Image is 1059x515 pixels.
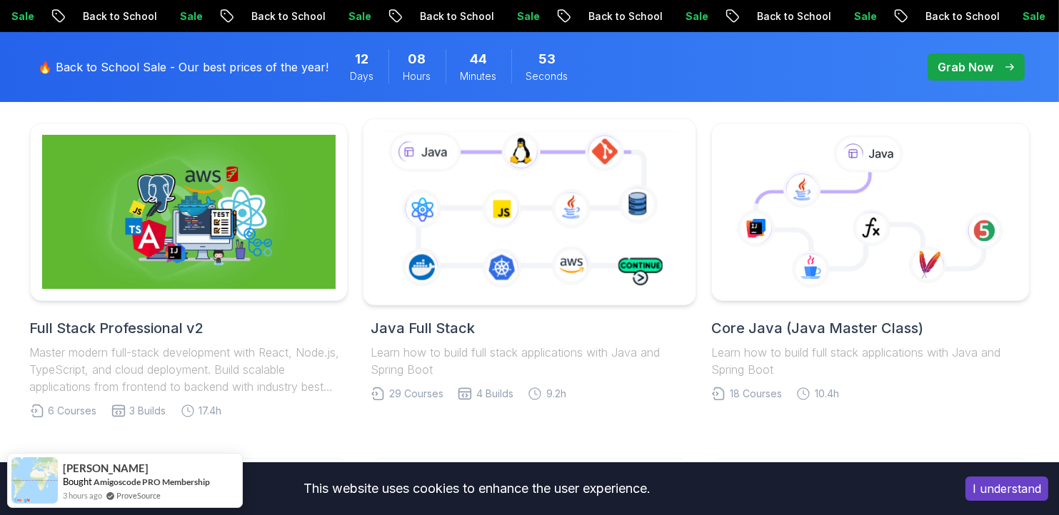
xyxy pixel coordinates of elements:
[403,69,431,83] span: Hours
[116,489,161,501] a: ProveSource
[351,69,374,83] span: Days
[30,318,348,338] h2: Full Stack Professional v2
[826,9,872,24] p: Sale
[561,9,658,24] p: Back to School
[30,123,348,418] a: Full Stack Professional v2Full Stack Professional v2Master modern full-stack development with Rea...
[389,387,443,401] span: 29 Courses
[995,9,1040,24] p: Sale
[526,69,568,83] span: Seconds
[711,318,1029,338] h2: Core Java (Java Master Class)
[815,387,839,401] span: 10.4h
[546,387,566,401] span: 9.2h
[729,9,826,24] p: Back to School
[49,404,97,418] span: 6 Courses
[476,387,513,401] span: 4 Builds
[94,476,210,487] a: Amigoscode PRO Membership
[898,9,995,24] p: Back to School
[11,457,58,504] img: provesource social proof notification image
[42,135,336,289] img: Full Stack Professional v2
[63,489,102,501] span: 3 hours ago
[408,49,426,69] span: 8 Hours
[371,123,688,401] a: Java Full StackLearn how to build full stack applications with Java and Spring Boot29 Courses4 Bu...
[130,404,166,418] span: 3 Builds
[371,318,688,338] h2: Java Full Stack
[199,404,222,418] span: 17.4h
[470,49,487,69] span: 44 Minutes
[538,49,556,69] span: 53 Seconds
[63,462,149,474] span: [PERSON_NAME]
[371,344,688,378] p: Learn how to build full stack applications with Java and Spring Boot
[224,9,321,24] p: Back to School
[321,9,366,24] p: Sale
[11,473,944,504] div: This website uses cookies to enhance the user experience.
[938,58,994,76] p: Grab Now
[356,49,369,69] span: 12 Days
[152,9,198,24] p: Sale
[711,344,1029,378] p: Learn how to build full stack applications with Java and Spring Boot
[55,9,152,24] p: Back to School
[30,344,348,395] p: Master modern full-stack development with React, Node.js, TypeScript, and cloud deployment. Build...
[63,476,92,487] span: Bought
[392,9,489,24] p: Back to School
[39,58,329,76] p: 🔥 Back to School Sale - Our best prices of the year!
[730,387,782,401] span: 18 Courses
[658,9,703,24] p: Sale
[489,9,535,24] p: Sale
[711,123,1029,401] a: Core Java (Java Master Class)Learn how to build full stack applications with Java and Spring Boot...
[965,476,1048,501] button: Accept cookies
[461,69,497,83] span: Minutes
